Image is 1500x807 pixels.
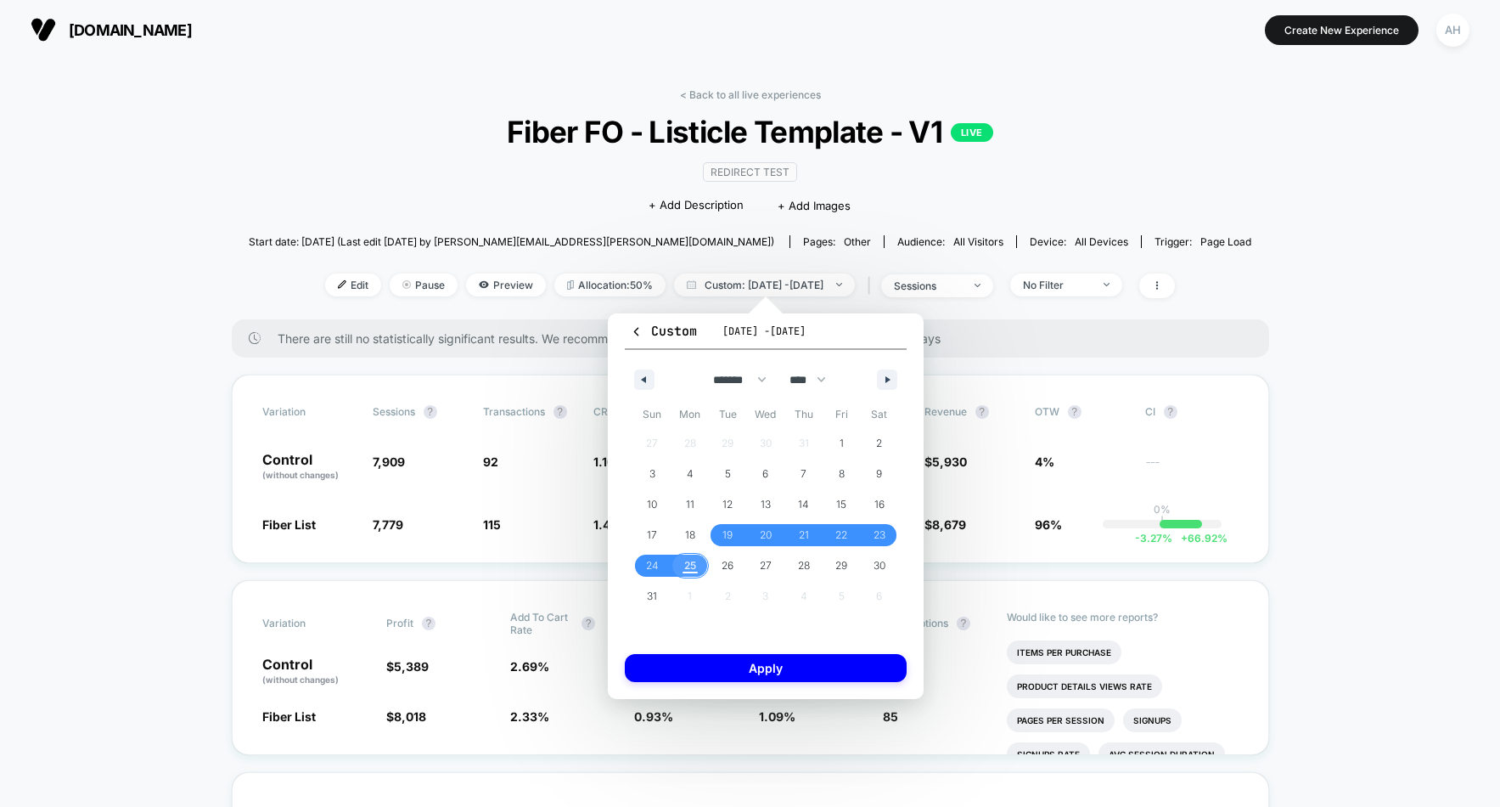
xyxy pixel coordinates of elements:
[874,520,885,550] span: 23
[373,517,403,532] span: 7,779
[633,520,671,550] button: 17
[1265,15,1419,45] button: Create New Experience
[625,322,907,350] button: Custom[DATE] -[DATE]
[784,489,823,520] button: 14
[1154,235,1251,248] div: Trigger:
[633,489,671,520] button: 10
[249,235,774,248] span: Start date: [DATE] (Last edit [DATE] by [PERSON_NAME][EMAIL_ADDRESS][PERSON_NAME][DOMAIN_NAME])
[874,550,885,581] span: 30
[860,401,898,428] span: Sat
[784,550,823,581] button: 28
[325,274,381,296] span: Edit
[747,520,785,550] button: 20
[422,617,435,630] button: ?
[1007,641,1121,664] li: Items Per Purchase
[860,520,898,550] button: 23
[674,274,855,296] span: Custom: [DATE] - [DATE]
[801,459,806,489] span: 7
[894,279,962,292] div: sessions
[722,550,733,581] span: 26
[1035,454,1054,469] span: 4%
[1068,405,1081,419] button: ?
[784,520,823,550] button: 21
[633,401,671,428] span: Sun
[31,17,56,42] img: Visually logo
[633,581,671,612] button: 31
[483,517,501,532] span: 115
[799,520,809,550] span: 21
[1172,532,1228,545] span: 66.92 %
[798,489,809,520] span: 14
[823,428,861,459] button: 1
[649,459,655,489] span: 3
[510,611,573,636] span: Add To Cart Rate
[761,489,771,520] span: 13
[722,324,806,338] span: [DATE] - [DATE]
[1035,517,1062,532] span: 96%
[466,274,546,296] span: Preview
[883,709,898,724] span: 85
[725,459,731,489] span: 5
[483,405,545,418] span: Transactions
[957,617,970,630] button: ?
[649,197,744,214] span: + Add Description
[1016,235,1141,248] span: Device:
[647,520,657,550] span: 17
[567,280,574,290] img: rebalance
[953,235,1003,248] span: All Visitors
[390,274,458,296] span: Pause
[759,709,795,724] span: 1.09 %
[262,709,316,724] span: Fiber List
[835,550,847,581] span: 29
[1145,405,1239,419] span: CI
[554,274,666,296] span: Allocation: 50%
[932,454,967,469] span: 5,930
[1181,532,1188,545] span: +
[932,517,966,532] span: 8,679
[262,405,356,419] span: Variation
[844,235,871,248] span: other
[1007,674,1162,698] li: Product Details Views Rate
[671,489,710,520] button: 11
[1007,742,1090,766] li: Signups Rate
[1075,235,1128,248] span: all devices
[373,454,405,469] span: 7,909
[823,550,861,581] button: 29
[823,520,861,550] button: 22
[687,280,696,289] img: calendar
[262,657,369,686] p: Control
[722,489,733,520] span: 12
[798,550,810,581] span: 28
[25,16,197,43] button: [DOMAIN_NAME]
[262,611,356,636] span: Variation
[760,520,772,550] span: 20
[835,520,847,550] span: 22
[671,459,710,489] button: 4
[671,520,710,550] button: 18
[762,459,768,489] span: 6
[373,405,415,418] span: Sessions
[924,517,966,532] span: $
[823,401,861,428] span: Fri
[671,550,710,581] button: 25
[1104,283,1110,286] img: end
[1154,503,1171,516] p: 0%
[823,489,861,520] button: 15
[747,401,785,428] span: Wed
[680,88,821,101] a: < Back to all live experiences
[784,459,823,489] button: 7
[863,274,881,298] span: |
[747,550,785,581] button: 27
[646,550,659,581] span: 24
[262,453,356,482] p: Control
[394,659,429,674] span: 5,389
[722,520,733,550] span: 19
[1145,457,1239,482] span: ---
[687,459,694,489] span: 4
[836,489,846,520] span: 15
[874,489,885,520] span: 16
[924,454,967,469] span: $
[1431,13,1475,48] button: AH
[778,199,851,212] span: + Add Images
[709,459,747,489] button: 5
